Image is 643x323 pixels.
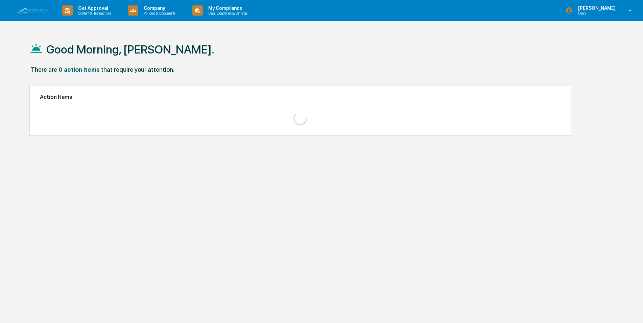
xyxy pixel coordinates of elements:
[31,66,57,73] div: There are
[101,66,174,73] div: that require your attention.
[138,11,179,16] p: Policies & Documents
[46,43,214,56] h1: Good Morning, [PERSON_NAME].
[138,5,179,11] p: Company
[73,11,115,16] p: Content & Transactions
[73,5,115,11] p: Get Approval
[203,11,251,16] p: Data, Deadlines & Settings
[203,5,251,11] p: My Compliance
[573,5,619,11] p: [PERSON_NAME]
[40,94,561,100] h2: Action Items
[58,66,100,73] div: 0 action items
[16,7,49,14] img: logo
[573,11,619,16] p: Users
